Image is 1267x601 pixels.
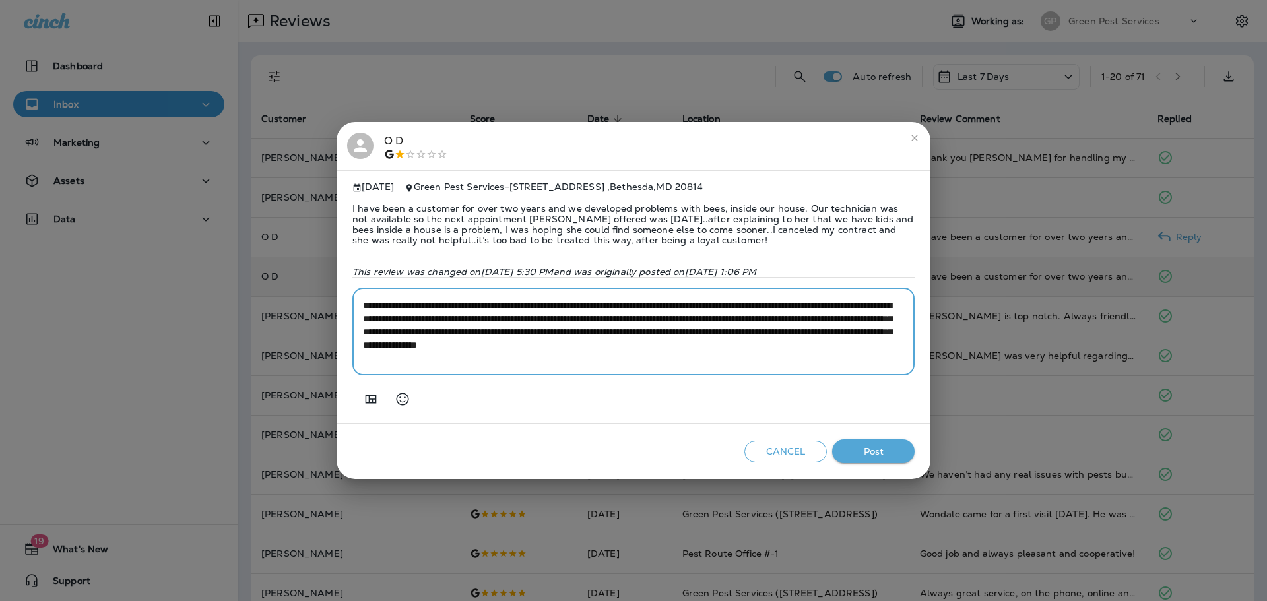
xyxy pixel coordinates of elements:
[352,193,915,256] span: I have been a customer for over two years and we developed problems with bees, inside our house. ...
[554,266,757,278] span: and was originally posted on [DATE] 1:06 PM
[358,386,384,412] button: Add in a premade template
[389,386,416,412] button: Select an emoji
[352,181,394,193] span: [DATE]
[832,439,915,464] button: Post
[904,127,925,148] button: close
[744,441,827,462] button: Cancel
[384,133,447,160] div: O D
[414,181,703,193] span: Green Pest Services - [STREET_ADDRESS] , Bethesda , MD 20814
[352,267,915,277] p: This review was changed on [DATE] 5:30 PM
